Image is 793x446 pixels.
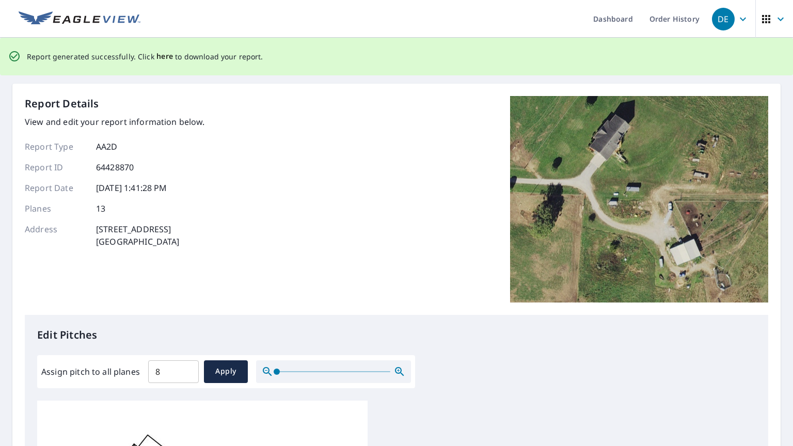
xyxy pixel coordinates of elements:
p: Edit Pitches [37,327,756,343]
p: Report Details [25,96,99,111]
p: [DATE] 1:41:28 PM [96,182,167,194]
label: Assign pitch to all planes [41,365,140,378]
img: EV Logo [19,11,140,27]
p: Report ID [25,161,87,173]
button: Apply [204,360,248,383]
p: 64428870 [96,161,134,173]
p: Address [25,223,87,248]
p: 13 [96,202,105,215]
p: [STREET_ADDRESS] [GEOGRAPHIC_DATA] [96,223,180,248]
p: Planes [25,202,87,215]
img: Top image [510,96,768,302]
input: 00.0 [148,357,199,386]
p: AA2D [96,140,118,153]
div: DE [712,8,735,30]
p: Report Date [25,182,87,194]
p: View and edit your report information below. [25,116,205,128]
p: Report generated successfully. Click to download your report. [27,50,263,63]
p: Report Type [25,140,87,153]
button: here [156,50,173,63]
span: Apply [212,365,240,378]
